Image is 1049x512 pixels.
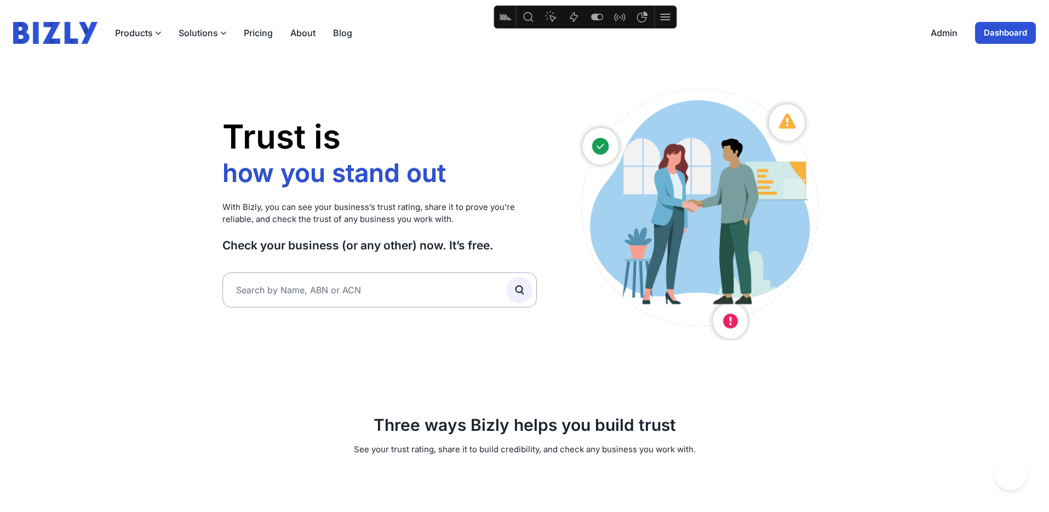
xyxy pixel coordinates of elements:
li: how you stand out [222,157,452,189]
a: Dashboard [975,22,1036,44]
li: who you work with [222,189,452,220]
h2: Three ways Bizly helps you build trust [222,415,827,435]
iframe: Toggle Customer Support [994,457,1027,490]
button: Solutions [179,26,226,39]
span: Trust is [222,117,341,156]
p: See your trust rating, share it to build credibility, and check any business you work with. [222,443,827,456]
img: Australian small business owners illustration [570,83,827,340]
a: Pricing [244,26,273,39]
a: Blog [333,26,352,39]
a: Admin [931,26,958,39]
input: Search by Name, ABN or ACN [222,272,537,308]
button: Products [115,26,161,39]
h3: Check your business (or any other) now. It’s free. [222,238,537,253]
a: About [290,26,316,39]
p: With Bizly, you can see your business’s trust rating, share it to prove you’re reliable, and chec... [222,201,537,226]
